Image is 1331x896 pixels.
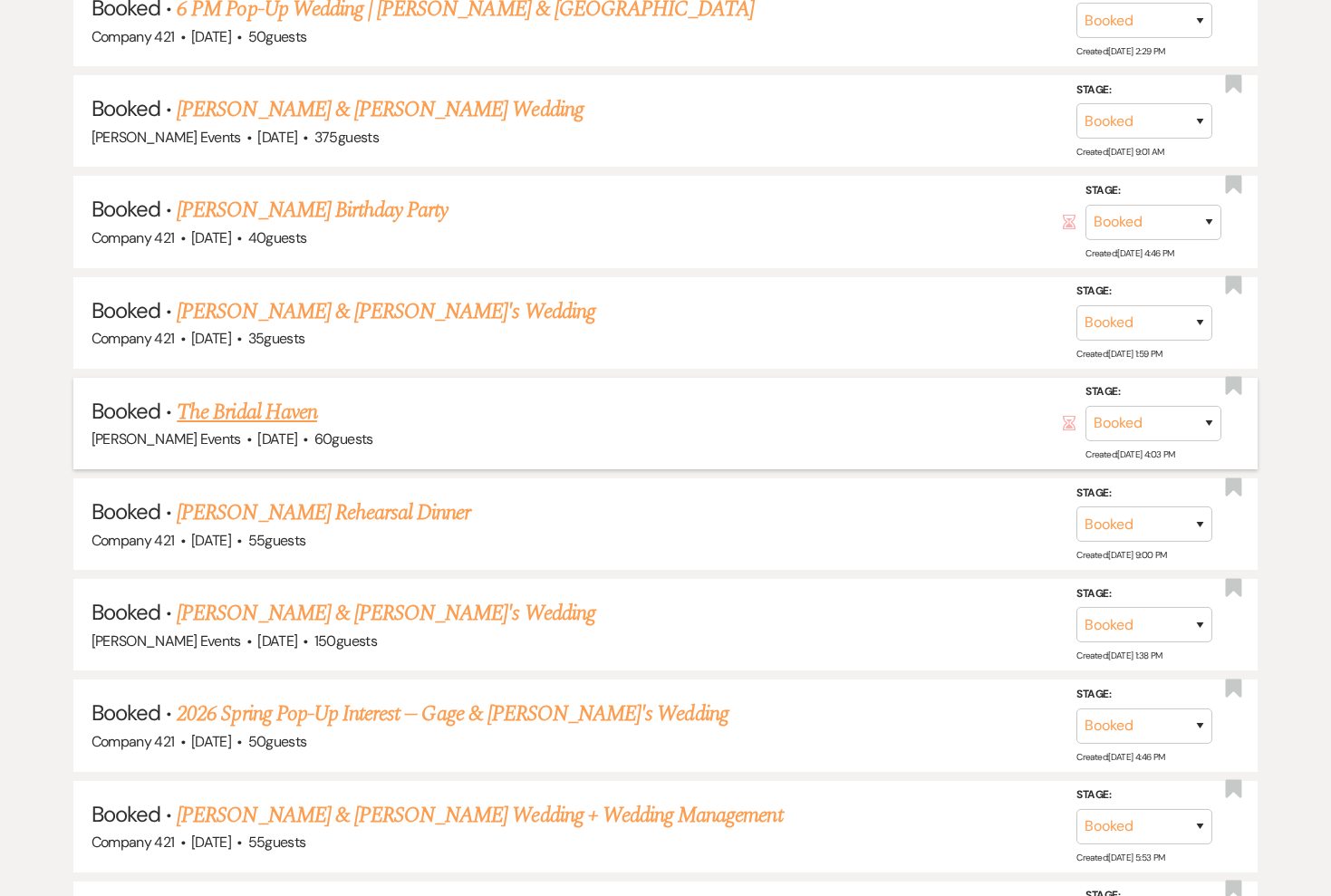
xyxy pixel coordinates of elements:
label: Stage: [1076,483,1212,503]
span: Company 421 [92,27,175,46]
span: Created: [DATE] 4:46 PM [1076,750,1164,762]
span: 50 guests [248,27,307,46]
span: 55 guests [248,833,306,852]
span: [DATE] [191,27,231,46]
span: Booked [92,497,160,525]
span: Company 421 [92,833,175,852]
span: [DATE] [191,833,231,852]
span: Booked [92,94,160,122]
span: Booked [92,598,160,626]
span: Company 421 [92,732,175,751]
a: [PERSON_NAME] Birthday Party [177,194,448,226]
span: Booked [92,698,160,727]
span: Booked [92,195,160,223]
span: Company 421 [92,531,175,550]
span: Created: [DATE] 5:53 PM [1076,852,1164,863]
span: 50 guests [248,732,307,751]
span: 55 guests [248,531,306,550]
a: The Bridal Haven [177,396,317,429]
span: 60 guests [314,429,373,448]
span: Created: [DATE] 4:46 PM [1085,247,1173,259]
span: Created: [DATE] 4:03 PM [1085,448,1174,460]
a: [PERSON_NAME] & [PERSON_NAME]'s Wedding [177,597,595,630]
span: [DATE] [257,631,297,650]
span: Created: [DATE] 2:29 PM [1076,45,1164,57]
span: [DATE] [257,128,297,147]
span: Created: [DATE] 1:38 PM [1076,650,1162,661]
span: [DATE] [191,732,231,751]
span: [PERSON_NAME] Events [92,128,241,147]
span: Created: [DATE] 9:00 PM [1076,549,1166,561]
label: Stage: [1076,584,1212,604]
span: 150 guests [314,631,377,650]
span: 375 guests [314,128,379,147]
a: [PERSON_NAME] & [PERSON_NAME]'s Wedding [177,295,595,328]
span: Company 421 [92,329,175,348]
label: Stage: [1076,81,1212,101]
span: [DATE] [257,429,297,448]
span: [DATE] [191,531,231,550]
span: [DATE] [191,228,231,247]
span: Booked [92,397,160,425]
label: Stage: [1076,282,1212,302]
span: [PERSON_NAME] Events [92,631,241,650]
span: [DATE] [191,329,231,348]
span: 40 guests [248,228,307,247]
a: [PERSON_NAME] & [PERSON_NAME] Wedding + Wedding Management [177,799,782,832]
label: Stage: [1076,785,1212,805]
label: Stage: [1085,382,1221,402]
span: Company 421 [92,228,175,247]
a: [PERSON_NAME] & [PERSON_NAME] Wedding [177,93,583,126]
label: Stage: [1085,181,1221,201]
span: Created: [DATE] 9:01 AM [1076,146,1163,158]
label: Stage: [1076,685,1212,705]
span: [PERSON_NAME] Events [92,429,241,448]
span: Created: [DATE] 1:59 PM [1076,348,1162,360]
span: 35 guests [248,329,305,348]
span: Booked [92,800,160,828]
a: 2026 Spring Pop-Up Interest -- Gage & [PERSON_NAME]'s Wedding [177,698,728,730]
a: [PERSON_NAME] Rehearsal Dinner [177,496,470,529]
span: Booked [92,296,160,324]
